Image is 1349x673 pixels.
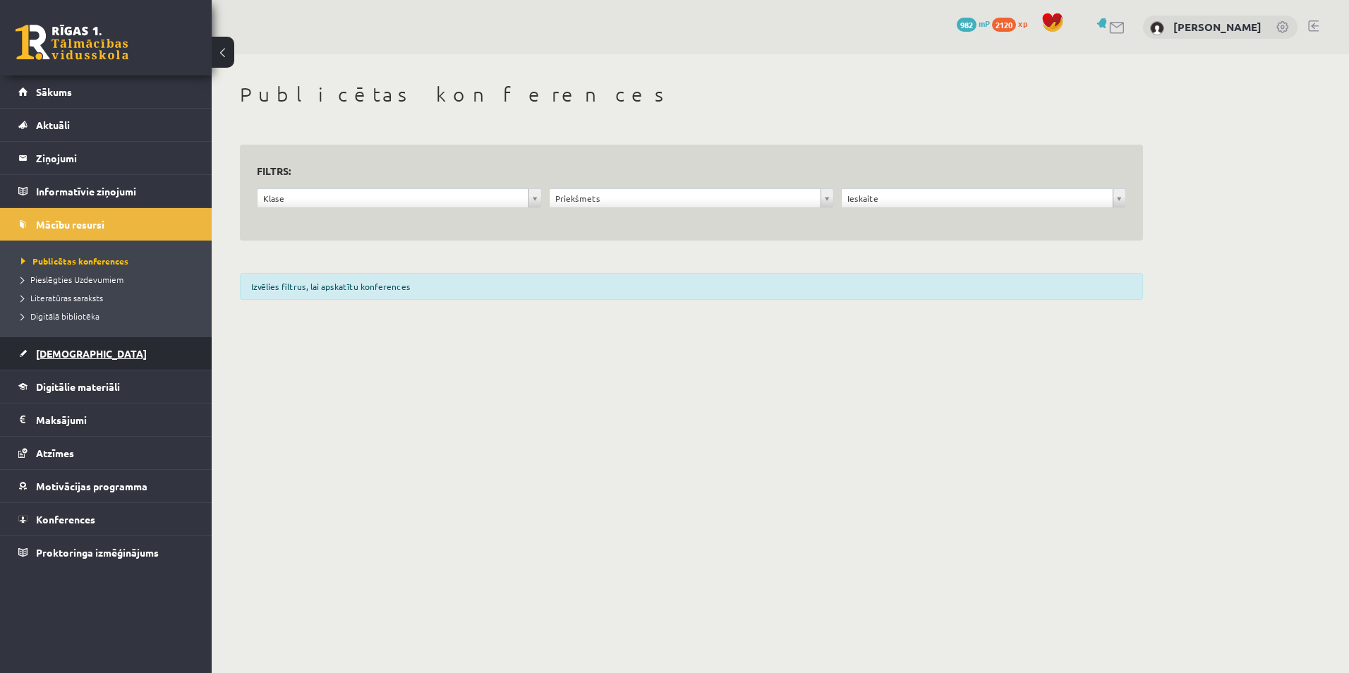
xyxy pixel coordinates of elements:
[21,273,198,286] a: Pieslēgties Uzdevumiem
[555,189,815,207] span: Priekšmets
[36,142,194,174] legend: Ziņojumi
[18,109,194,141] a: Aktuāli
[36,347,147,360] span: [DEMOGRAPHIC_DATA]
[21,255,198,267] a: Publicētas konferences
[21,274,123,285] span: Pieslēgties Uzdevumiem
[21,310,198,322] a: Digitālā bibliotēka
[36,175,194,207] legend: Informatīvie ziņojumi
[18,503,194,535] a: Konferences
[1173,20,1262,34] a: [PERSON_NAME]
[36,513,95,526] span: Konferences
[18,208,194,241] a: Mācību resursi
[263,189,523,207] span: Klase
[36,404,194,436] legend: Maksājumi
[258,189,541,207] a: Klase
[18,337,194,370] a: [DEMOGRAPHIC_DATA]
[1150,21,1164,35] img: Marta Grāve
[992,18,1034,29] a: 2120 xp
[240,83,1143,107] h1: Publicētas konferences
[36,85,72,98] span: Sākums
[36,119,70,131] span: Aktuāli
[957,18,976,32] span: 982
[18,470,194,502] a: Motivācijas programma
[18,75,194,108] a: Sākums
[550,189,833,207] a: Priekšmets
[18,404,194,436] a: Maksājumi
[36,380,120,393] span: Digitālie materiāli
[1018,18,1027,29] span: xp
[18,142,194,174] a: Ziņojumi
[21,255,128,267] span: Publicētas konferences
[16,25,128,60] a: Rīgas 1. Tālmācības vidusskola
[18,175,194,207] a: Informatīvie ziņojumi
[842,189,1125,207] a: Ieskaite
[18,370,194,403] a: Digitālie materiāli
[847,189,1107,207] span: Ieskaite
[979,18,990,29] span: mP
[992,18,1016,32] span: 2120
[36,546,159,559] span: Proktoringa izmēģinājums
[36,447,74,459] span: Atzīmes
[257,162,1109,181] h3: Filtrs:
[21,310,99,322] span: Digitālā bibliotēka
[36,218,104,231] span: Mācību resursi
[21,291,198,304] a: Literatūras saraksts
[21,292,103,303] span: Literatūras saraksts
[957,18,990,29] a: 982 mP
[36,480,147,492] span: Motivācijas programma
[18,437,194,469] a: Atzīmes
[240,273,1143,300] div: Izvēlies filtrus, lai apskatītu konferences
[18,536,194,569] a: Proktoringa izmēģinājums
